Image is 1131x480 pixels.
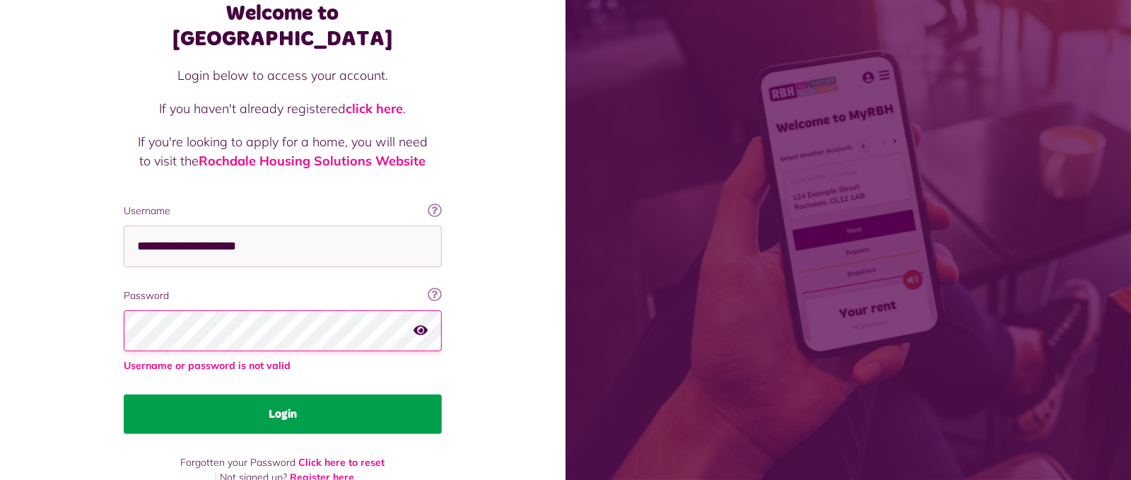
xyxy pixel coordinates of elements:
[138,132,428,170] p: If you're looking to apply for a home, you will need to visit the
[346,100,404,117] a: click here
[299,456,385,469] a: Click here to reset
[124,1,442,52] h1: Welcome to [GEOGRAPHIC_DATA]
[138,66,428,85] p: Login below to access your account.
[124,204,442,218] label: Username
[138,99,428,118] p: If you haven't already registered .
[181,456,296,469] span: Forgotten your Password
[199,153,426,169] a: Rochdale Housing Solutions Website
[124,288,442,303] label: Password
[124,394,442,434] button: Login
[124,358,442,373] span: Username or password is not valid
